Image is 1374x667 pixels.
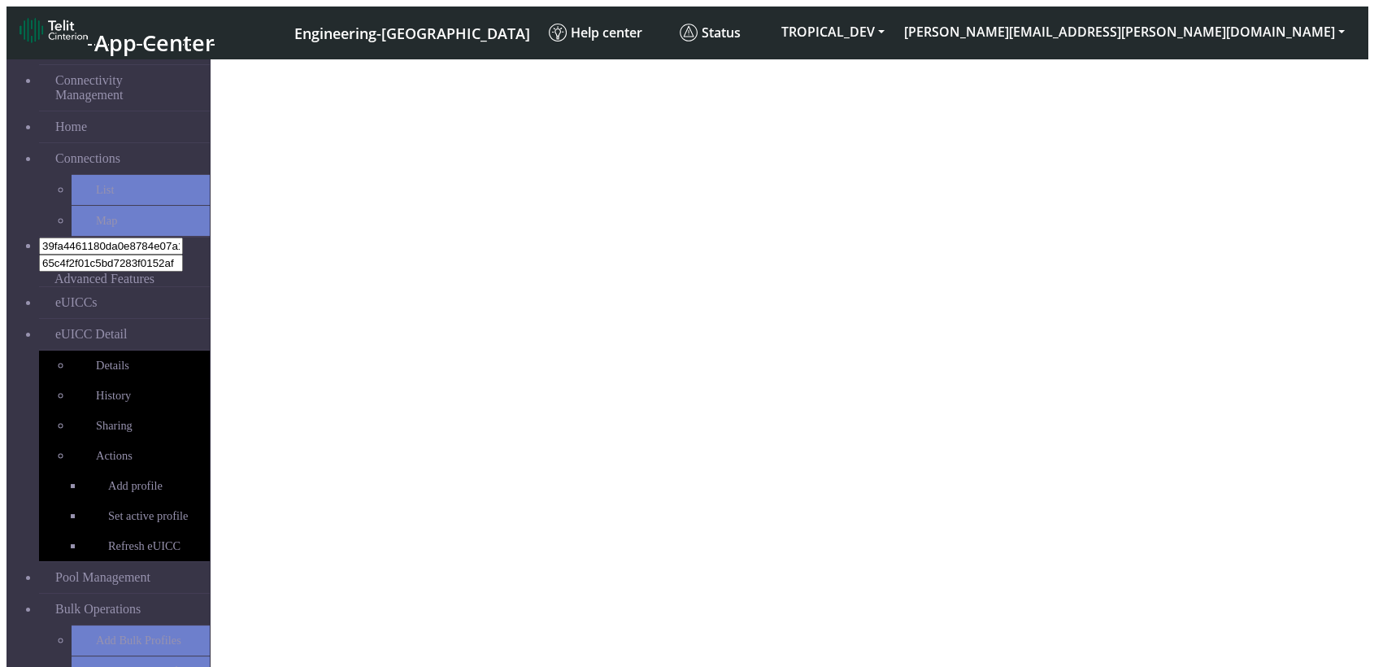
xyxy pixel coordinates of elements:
span: Help center [549,24,642,41]
button: TROPICAL_DEV [772,17,894,46]
a: Help center [542,17,673,48]
a: Status [673,17,772,48]
img: knowledge.svg [549,24,567,41]
button: [PERSON_NAME][EMAIL_ADDRESS][PERSON_NAME][DOMAIN_NAME] [894,17,1354,46]
span: App Center [94,28,215,58]
span: Engineering-[GEOGRAPHIC_DATA] [294,24,530,43]
img: status.svg [680,24,698,41]
a: Your current platform instance [293,17,529,47]
img: logo-telit-cinterion-gw-new.png [20,17,88,43]
a: App Center [20,13,212,52]
span: Status [680,24,741,41]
